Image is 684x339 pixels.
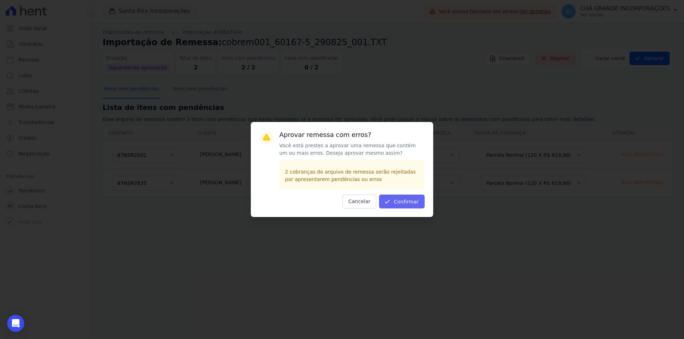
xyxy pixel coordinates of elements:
[285,168,419,183] p: 2 cobranças do arquivo de remessa serão rejeitadas por apresentarem pendências ou erros
[279,142,425,157] p: Você está prestes a aprovar uma remessa que contém um ou mais erros. Deseja aprovar mesmo assim?
[379,195,425,208] button: Confirmar
[342,195,377,208] button: Cancelar
[279,131,425,139] h3: Aprovar remessa com erros?
[7,315,24,332] div: Open Intercom Messenger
